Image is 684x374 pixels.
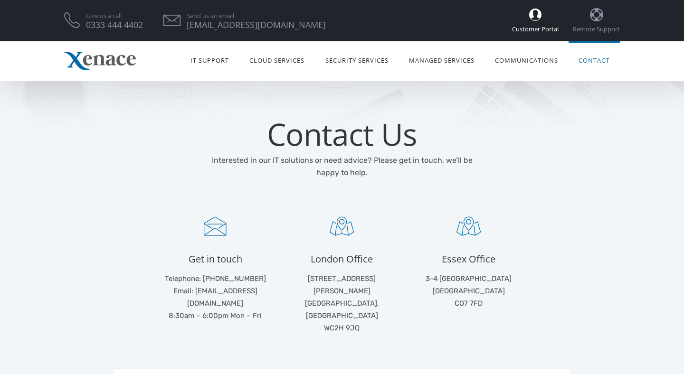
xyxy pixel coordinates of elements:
p: Interested in our IT solutions or need advice? Please get in touch, we’ll be happy to help. [203,154,481,179]
a: Send us an email [EMAIL_ADDRESS][DOMAIN_NAME] [187,13,326,28]
a: Communications [485,45,569,75]
span: 0333 444 4402 [86,22,143,28]
p: Telephone: [PHONE_NUMBER] Email: [EMAIL_ADDRESS][DOMAIN_NAME] 8:30am – 6:00pm Mon – Fri [159,272,272,322]
h4: Get in touch [159,252,272,265]
a: Give us a call 0333 444 4402 [86,13,143,28]
h1: Contact Us [203,119,481,150]
a: Managed Services [399,45,484,75]
span: Send us an email [187,13,326,19]
span: Give us a call [86,13,143,19]
a: Security Services [315,45,399,75]
p: [STREET_ADDRESS][PERSON_NAME] [GEOGRAPHIC_DATA], [GEOGRAPHIC_DATA] WC2H 9JQ [286,272,399,334]
a: Cloud Services [239,45,315,75]
a: IT Support [180,45,239,75]
img: Xenace [64,52,136,70]
a: Contact [569,45,620,75]
h4: Essex Office [412,252,525,265]
span: [EMAIL_ADDRESS][DOMAIN_NAME] [187,22,326,28]
h4: London Office [286,252,399,265]
p: 3-4 [GEOGRAPHIC_DATA] [GEOGRAPHIC_DATA] CO7 7FD [412,272,525,309]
